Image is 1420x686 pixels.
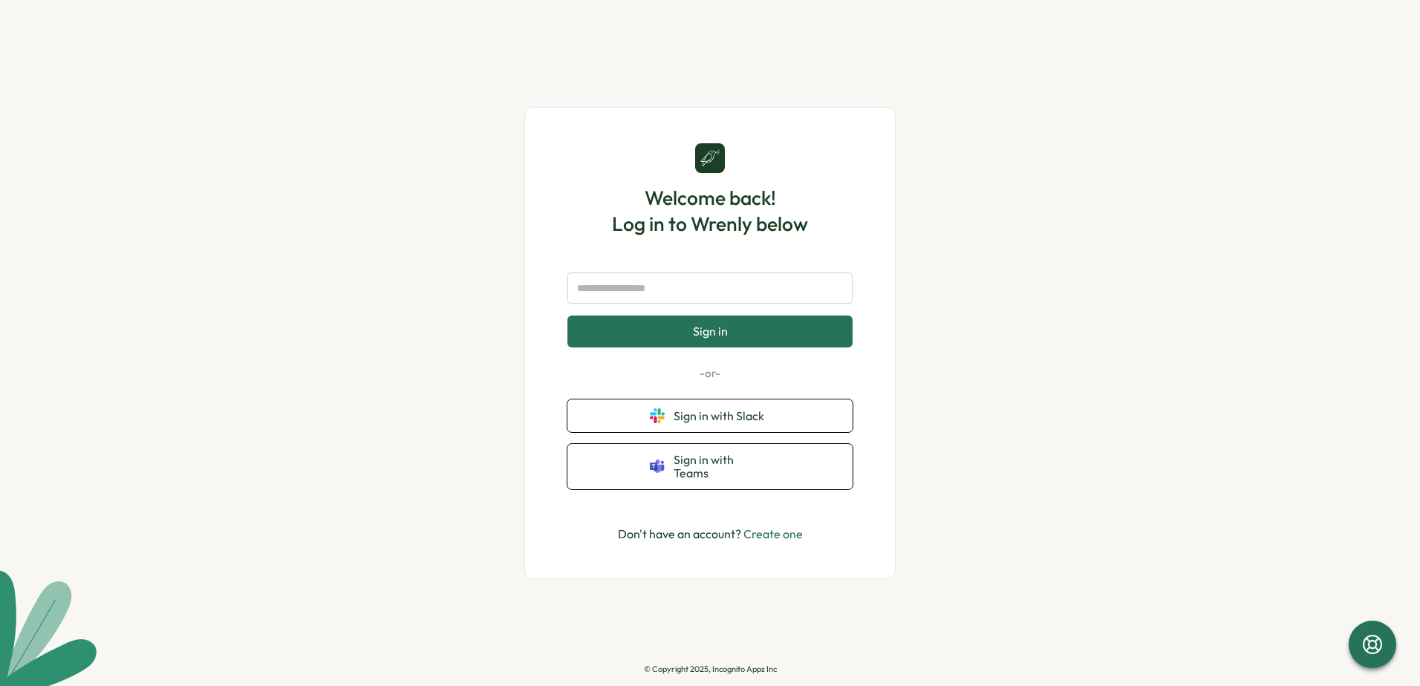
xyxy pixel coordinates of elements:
[567,399,853,432] button: Sign in with Slack
[674,409,770,422] span: Sign in with Slack
[693,324,728,338] span: Sign in
[743,526,803,541] a: Create one
[644,664,777,674] p: © Copyright 2025, Incognito Apps Inc
[612,185,808,237] h1: Welcome back! Log in to Wrenly below
[618,525,803,543] p: Don't have an account?
[567,316,853,347] button: Sign in
[567,365,853,382] p: -or-
[567,444,853,489] button: Sign in with Teams
[674,453,770,480] span: Sign in with Teams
